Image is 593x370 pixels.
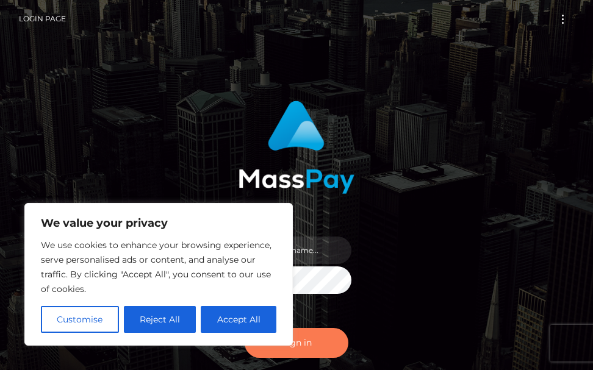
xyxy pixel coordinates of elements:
p: We use cookies to enhance your browsing experience, serve personalised ads or content, and analys... [41,238,276,296]
button: Customise [41,306,119,333]
button: Accept All [201,306,276,333]
button: Toggle navigation [552,11,574,27]
p: We value your privacy [41,216,276,230]
div: We value your privacy [24,203,293,346]
button: Reject All [124,306,196,333]
a: Login Page [19,6,66,32]
input: Username... [264,237,351,264]
img: MassPay Login [239,101,354,194]
button: Sign in [245,328,348,358]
